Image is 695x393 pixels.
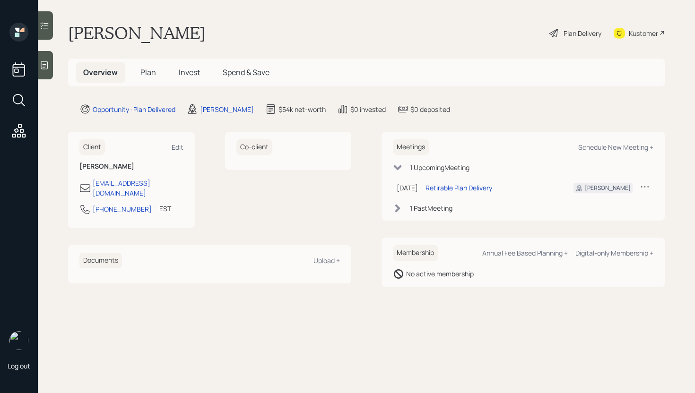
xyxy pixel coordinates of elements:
h6: [PERSON_NAME] [79,162,183,171]
div: No active membership [406,269,474,279]
div: Edit [172,143,183,152]
div: 1 Past Meeting [410,203,452,213]
div: Retirable Plan Delivery [426,183,492,193]
div: [PHONE_NUMBER] [93,204,152,214]
div: $54k net-worth [278,104,326,114]
div: [PERSON_NAME] [585,184,631,192]
h6: Membership [393,245,438,261]
h6: Meetings [393,139,429,155]
h6: Documents [79,253,122,268]
div: $0 invested [350,104,386,114]
div: 1 Upcoming Meeting [410,162,469,172]
div: Log out [8,361,30,370]
div: Kustomer [629,28,658,38]
div: $0 deposited [410,104,450,114]
h6: Client [79,139,105,155]
span: Spend & Save [223,67,269,77]
span: Overview [83,67,118,77]
div: [EMAIL_ADDRESS][DOMAIN_NAME] [93,178,183,198]
div: Digital-only Membership + [575,248,653,257]
h6: Co-client [236,139,272,155]
div: Schedule New Meeting + [578,143,653,152]
h1: [PERSON_NAME] [68,23,206,43]
div: [PERSON_NAME] [200,104,254,114]
div: Annual Fee Based Planning + [482,248,568,257]
div: Plan Delivery [564,28,601,38]
span: Invest [179,67,200,77]
div: EST [159,204,171,214]
span: Plan [140,67,156,77]
div: [DATE] [397,183,418,193]
div: Upload + [313,256,340,265]
img: james-distasi-headshot.png [9,331,28,350]
div: Opportunity · Plan Delivered [93,104,175,114]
